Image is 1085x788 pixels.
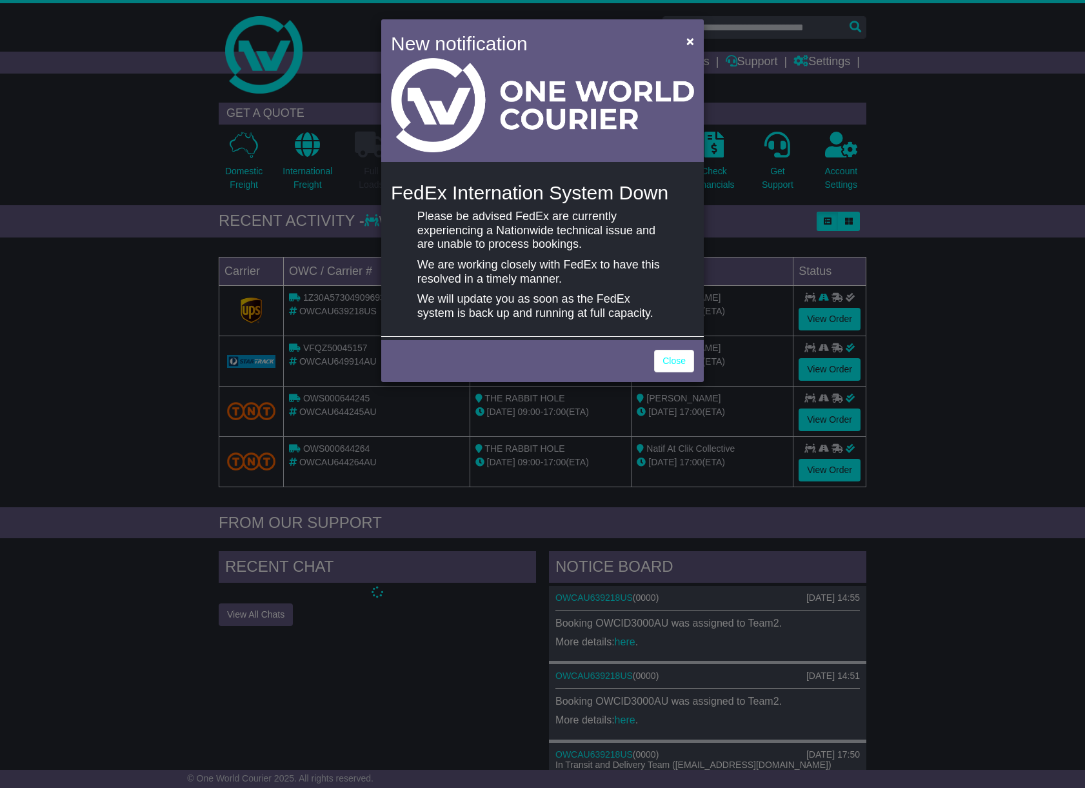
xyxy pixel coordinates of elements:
p: Please be advised FedEx are currently experiencing a Nationwide technical issue and are unable to... [417,210,668,252]
p: We will update you as soon as the FedEx system is back up and running at full capacity. [417,292,668,320]
h4: New notification [391,29,668,58]
h4: FedEx Internation System Down [391,182,694,203]
p: We are working closely with FedEx to have this resolved in a timely manner. [417,258,668,286]
span: × [686,34,694,48]
a: Close [654,350,694,372]
button: Close [680,28,701,54]
img: Light [391,58,694,152]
